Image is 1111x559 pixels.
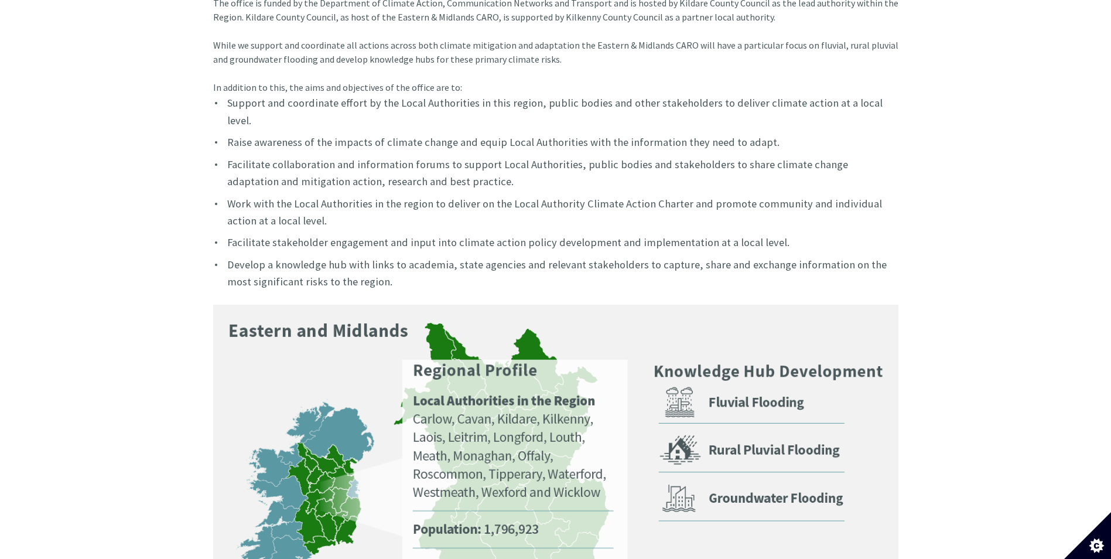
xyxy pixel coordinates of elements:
font: While we support and coordinate all actions across both climate mitigation and adaptation the Eas... [213,39,898,93]
li: Support and coordinate effort by the Local Authorities in this region, public bodies and other st... [213,94,898,129]
font: Work with the Local Authorities in the region to deliver on the Local Authority Climate Action Ch... [227,197,882,227]
font: Facilitate collaboration and information forums to support Local Authorities, public bodies and s... [227,158,848,188]
button: Set cookie preferences [1064,512,1111,559]
font: Develop a knowledge hub with links to academia, state agencies and relevant stakeholders to captu... [227,258,887,288]
font: Facilitate stakeholder engagement and input into climate action policy development and implementa... [227,236,789,249]
font: Raise awareness of the impacts of climate change and equip Local Authorities with the information... [227,135,780,149]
